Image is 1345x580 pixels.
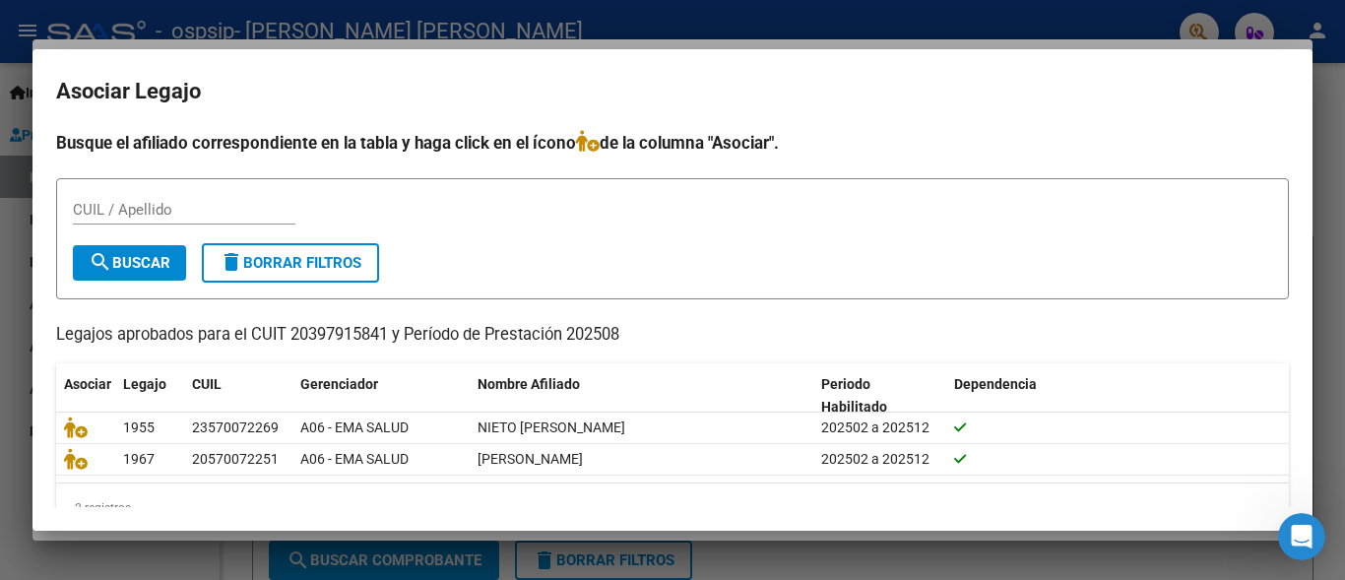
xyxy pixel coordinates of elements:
[821,448,938,471] div: 202502 a 202512
[821,376,887,415] span: Periodo Habilitado
[478,419,625,435] span: NIETO JOSE LUIS
[821,417,938,439] div: 202502 a 202512
[954,376,1037,392] span: Dependencia
[192,448,279,471] div: 20570072251
[123,376,166,392] span: Legajo
[946,363,1290,428] datatable-header-cell: Dependencia
[73,245,186,281] button: Buscar
[300,419,409,435] span: A06 - EMA SALUD
[300,376,378,392] span: Gerenciador
[115,363,184,428] datatable-header-cell: Legajo
[184,363,292,428] datatable-header-cell: CUIL
[470,363,813,428] datatable-header-cell: Nombre Afiliado
[1278,513,1325,560] iframe: Intercom live chat
[64,376,111,392] span: Asociar
[56,130,1289,156] h4: Busque el afiliado correspondiente en la tabla y haga click en el ícono de la columna "Asociar".
[292,363,470,428] datatable-header-cell: Gerenciador
[478,376,580,392] span: Nombre Afiliado
[220,254,361,272] span: Borrar Filtros
[202,243,379,283] button: Borrar Filtros
[813,363,946,428] datatable-header-cell: Periodo Habilitado
[89,250,112,274] mat-icon: search
[123,419,155,435] span: 1955
[300,451,409,467] span: A06 - EMA SALUD
[56,323,1289,348] p: Legajos aprobados para el CUIT 20397915841 y Período de Prestación 202508
[220,250,243,274] mat-icon: delete
[192,417,279,439] div: 23570072269
[56,363,115,428] datatable-header-cell: Asociar
[478,451,583,467] span: NIETO JAVIER LUIS
[56,73,1289,110] h2: Asociar Legajo
[192,376,222,392] span: CUIL
[56,483,1289,533] div: 2 registros
[89,254,170,272] span: Buscar
[123,451,155,467] span: 1967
